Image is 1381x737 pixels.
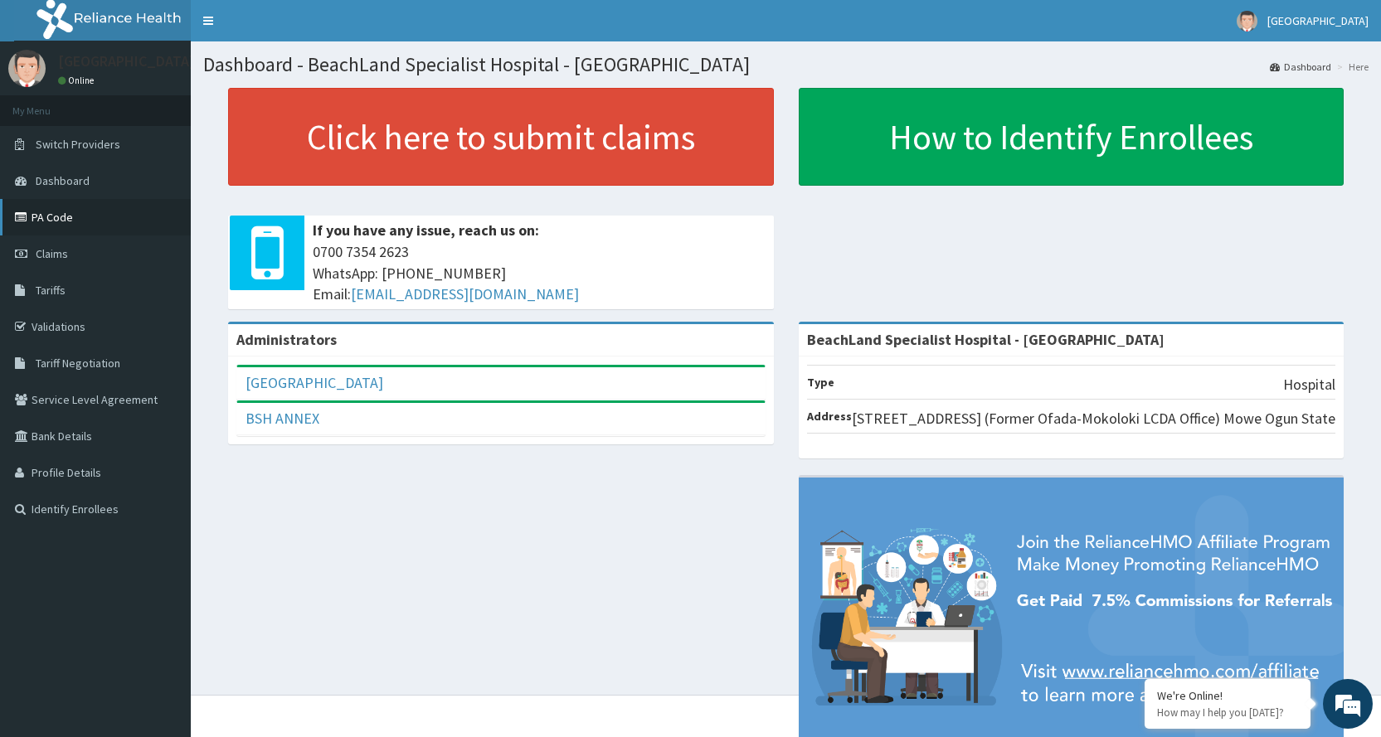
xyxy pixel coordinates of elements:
[96,209,229,376] span: We're online!
[36,137,120,152] span: Switch Providers
[799,88,1345,186] a: How to Identify Enrollees
[1267,13,1369,28] span: [GEOGRAPHIC_DATA]
[36,173,90,188] span: Dashboard
[852,408,1335,429] p: [STREET_ADDRESS] (Former Ofada-Mokoloki LCDA Office) Mowe Ogun State
[36,356,120,371] span: Tariff Negotiation
[246,373,383,392] a: [GEOGRAPHIC_DATA]
[1157,705,1298,720] p: How may I help you today?
[8,50,46,87] img: User Image
[246,409,319,428] a: BSH ANNEX
[1270,60,1331,74] a: Dashboard
[807,330,1165,349] strong: BeachLand Specialist Hospital - [GEOGRAPHIC_DATA]
[807,375,834,390] b: Type
[313,221,539,240] b: If you have any issue, reach us on:
[86,93,279,114] div: Chat with us now
[1283,374,1335,395] p: Hospital
[313,241,766,305] span: 0700 7354 2623 WhatsApp: [PHONE_NUMBER] Email:
[272,8,312,48] div: Minimize live chat window
[203,54,1369,75] h1: Dashboard - BeachLand Specialist Hospital - [GEOGRAPHIC_DATA]
[31,83,67,124] img: d_794563401_company_1708531726252_794563401
[36,283,66,298] span: Tariffs
[351,284,579,303] a: [EMAIL_ADDRESS][DOMAIN_NAME]
[8,453,316,511] textarea: Type your message and hit 'Enter'
[228,88,774,186] a: Click here to submit claims
[58,75,98,86] a: Online
[58,54,195,69] p: [GEOGRAPHIC_DATA]
[1333,60,1369,74] li: Here
[1237,11,1257,32] img: User Image
[36,246,68,261] span: Claims
[236,330,337,349] b: Administrators
[1157,688,1298,703] div: We're Online!
[807,409,852,424] b: Address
